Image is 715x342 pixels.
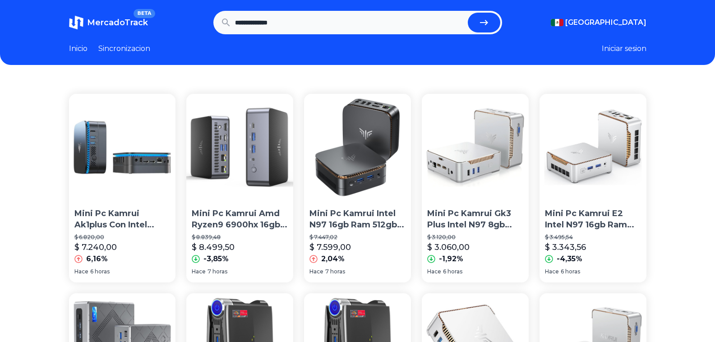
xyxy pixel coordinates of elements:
span: 6 horas [90,268,110,275]
img: Mexico [551,19,563,26]
a: Mini Pc Kamrui Gk3 Plus Intel N97 8gb Ram 256 Ssd Windows 11Mini Pc Kamrui Gk3 Plus Intel N97 8gb... [422,94,529,282]
a: Mini Pc Kamrui E2 Intel N97 16gb Ram 512gb Ssd Windows 11proMini Pc Kamrui E2 Intel N97 16gb Ram ... [540,94,646,282]
span: 7 horas [208,268,227,275]
span: 7 horas [325,268,345,275]
p: 6,16% [86,254,108,264]
img: Mini Pc Kamrui Amd Ryzen9 6900hx 16gb Ram 512gb Ssd Win11pro [186,94,293,201]
img: Mini Pc Kamrui E2 Intel N97 16gb Ram 512gb Ssd Windows 11pro [540,94,646,201]
p: $ 3.495,54 [545,234,641,241]
p: Mini Pc Kamrui Intel N97 16gb Ram 512gb Ssd Windows 11 Pro [309,208,406,231]
img: Mini Pc Kamrui Ak1plus Con Intel Alder Lake N97 (hasta 3.60 [69,94,176,201]
p: $ 3.120,00 [427,234,523,241]
p: -3,85% [203,254,229,264]
a: Mini Pc Kamrui Intel N97 16gb Ram 512gb Ssd Windows 11 ProMini Pc Kamrui Intel N97 16gb Ram 512gb... [304,94,411,282]
p: $ 7.240,00 [74,241,117,254]
img: Mini Pc Kamrui Gk3 Plus Intel N97 8gb Ram 256 Ssd Windows 11 [422,94,529,201]
p: Mini Pc Kamrui Ak1plus Con Intel Alder Lake N97 (hasta 3.60 [74,208,171,231]
span: MercadoTrack [87,18,148,28]
span: [GEOGRAPHIC_DATA] [565,17,646,28]
p: Mini Pc Kamrui Amd Ryzen9 6900hx 16gb Ram 512gb Ssd Win11pro [192,208,288,231]
span: BETA [134,9,155,18]
span: 6 horas [561,268,580,275]
p: -1,92% [439,254,463,264]
span: Hace [545,268,559,275]
p: -4,35% [557,254,582,264]
span: 6 horas [443,268,462,275]
p: $ 8.839,48 [192,234,288,241]
span: Hace [309,268,323,275]
button: [GEOGRAPHIC_DATA] [551,17,646,28]
p: 2,04% [321,254,345,264]
a: Sincronizacion [98,43,150,54]
a: Mini Pc Kamrui Amd Ryzen9 6900hx 16gb Ram 512gb Ssd Win11proMini Pc Kamrui Amd Ryzen9 6900hx 16gb... [186,94,293,282]
p: $ 7.447,02 [309,234,406,241]
a: Mini Pc Kamrui Ak1plus Con Intel Alder Lake N97 (hasta 3.60Mini Pc Kamrui Ak1plus Con Intel Alder... [69,94,176,282]
p: Mini Pc Kamrui Gk3 Plus Intel N97 8gb Ram 256 Ssd Windows 11 [427,208,523,231]
a: MercadoTrackBETA [69,15,148,30]
p: $ 3.343,56 [545,241,586,254]
span: Hace [192,268,206,275]
a: Inicio [69,43,88,54]
span: Hace [74,268,88,275]
span: Hace [427,268,441,275]
img: MercadoTrack [69,15,83,30]
button: Iniciar sesion [602,43,646,54]
p: $ 8.499,50 [192,241,235,254]
img: Mini Pc Kamrui Intel N97 16gb Ram 512gb Ssd Windows 11 Pro [304,94,411,201]
p: $ 6.820,00 [74,234,171,241]
p: $ 7.599,00 [309,241,351,254]
p: Mini Pc Kamrui E2 Intel N97 16gb Ram 512gb Ssd Windows 11pro [545,208,641,231]
p: $ 3.060,00 [427,241,470,254]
